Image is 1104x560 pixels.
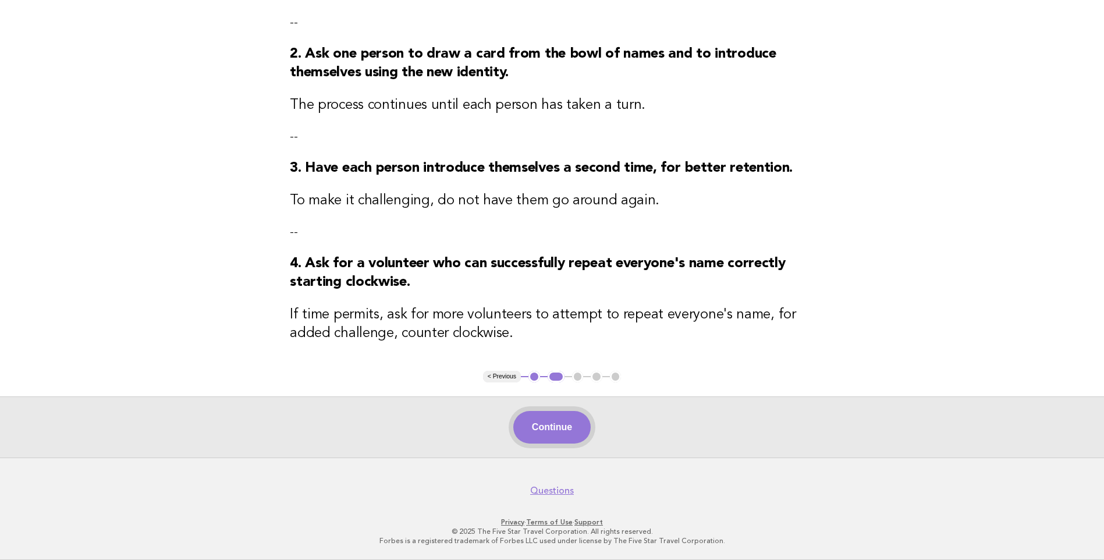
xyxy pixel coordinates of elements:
[501,518,524,526] a: Privacy
[290,15,814,31] p: --
[290,161,793,175] strong: 3. Have each person introduce themselves a second time, for better retention.
[548,371,565,382] button: 2
[574,518,603,526] a: Support
[290,129,814,145] p: --
[290,224,814,240] p: --
[290,96,814,115] h3: The process continues until each person has taken a turn.
[290,257,785,289] strong: 4. Ask for a volunteer who can successfully repeat everyone's name correctly starting clockwise.
[528,371,540,382] button: 1
[196,527,908,536] p: © 2025 The Five Star Travel Corporation. All rights reserved.
[530,485,574,497] a: Questions
[290,192,814,210] h3: To make it challenging, do not have them go around again.
[196,518,908,527] p: · ·
[526,518,573,526] a: Terms of Use
[196,536,908,545] p: Forbes is a registered trademark of Forbes LLC used under license by The Five Star Travel Corpora...
[290,306,814,343] h3: If time permits, ask for more volunteers to attempt to repeat everyone's name, for added challeng...
[290,47,776,80] strong: 2. Ask one person to draw a card from the bowl of names and to introduce themselves using the new...
[513,411,591,444] button: Continue
[483,371,521,382] button: < Previous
